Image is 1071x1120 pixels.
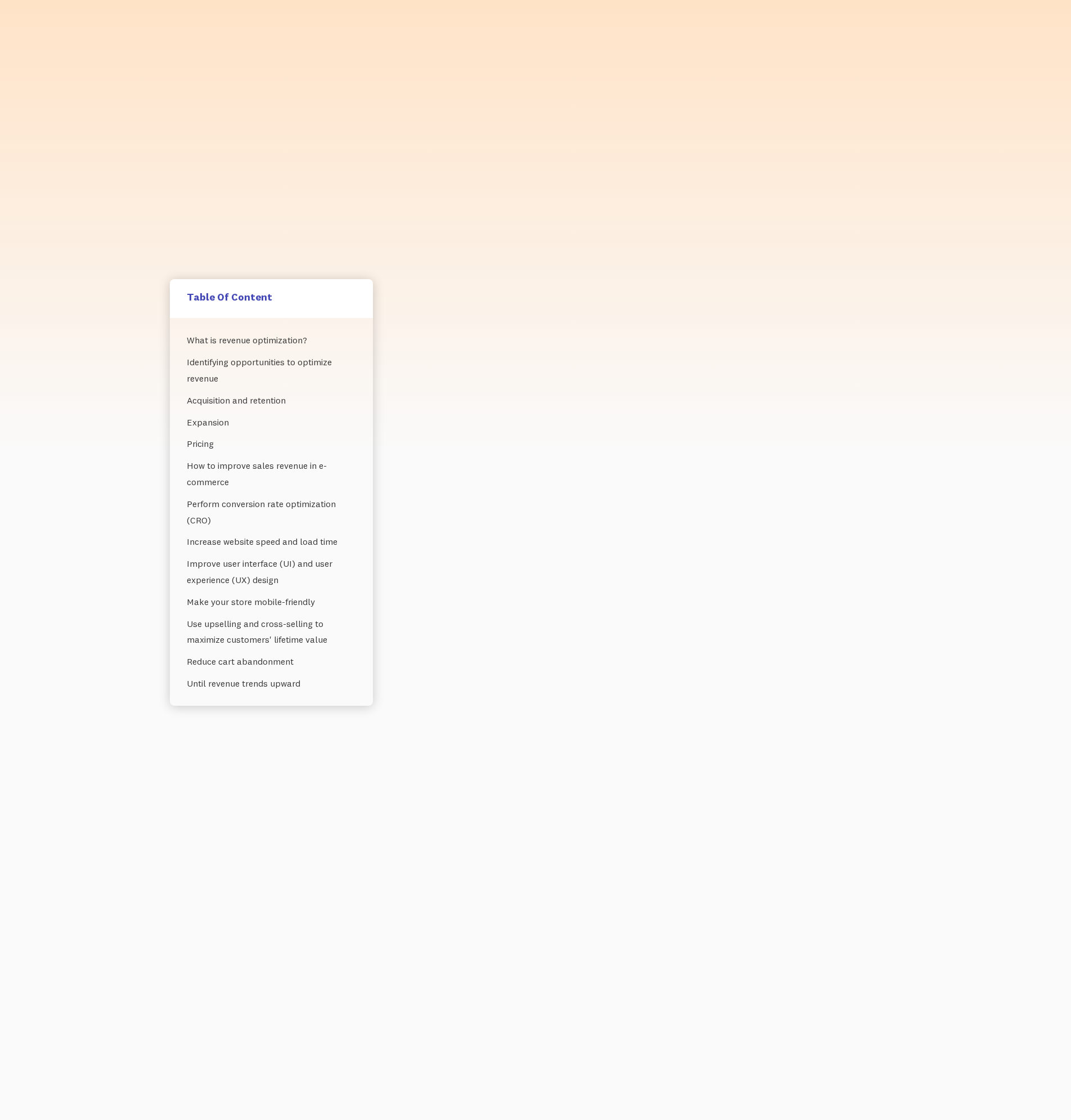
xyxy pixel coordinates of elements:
[187,591,356,613] a: Make your store mobile-friendly
[187,329,356,351] a: What is revenue optimization?
[187,351,356,389] a: Identifying opportunities to optimize revenue
[187,673,356,695] a: Until revenue trends upward
[187,290,356,303] h5: Table Of Content
[187,389,356,411] a: Acquisition and retention
[187,411,356,433] a: Expansion
[187,433,356,455] a: Pricing
[187,531,356,553] a: Increase website speed and load time
[187,651,356,673] a: Reduce cart abandonment
[187,613,356,651] a: Use upselling and cross-selling to maximize customers' lifetime value
[187,455,356,493] a: How to improve sales revenue in e-commerce
[187,553,356,591] a: Improve user interface (UI) and user experience (UX) design
[187,493,356,531] a: Perform conversion rate optimization (CRO)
